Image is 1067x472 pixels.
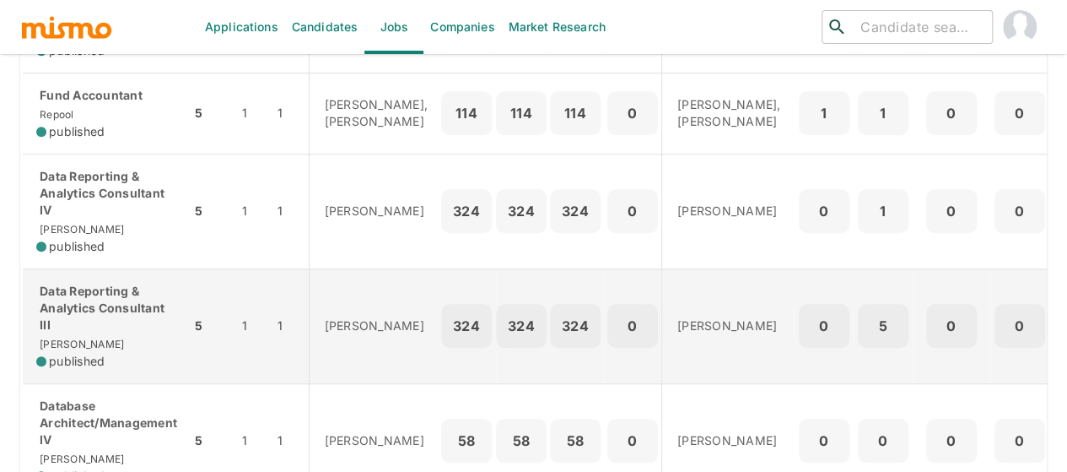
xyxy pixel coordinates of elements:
[325,203,428,220] p: [PERSON_NAME]
[865,314,902,338] p: 5
[273,154,309,269] td: 1
[49,353,105,370] span: published
[677,432,781,449] p: [PERSON_NAME]
[854,15,985,39] input: Candidate search
[36,398,177,448] p: Database Architect/Management IV
[229,269,273,383] td: 1
[448,199,485,223] p: 324
[557,314,594,338] p: 324
[325,432,428,449] p: [PERSON_NAME]
[677,317,781,334] p: [PERSON_NAME]
[229,73,273,154] td: 1
[36,453,124,465] span: [PERSON_NAME]
[503,101,540,125] p: 114
[614,199,651,223] p: 0
[557,429,594,453] p: 58
[1001,314,1038,338] p: 0
[933,101,970,125] p: 0
[677,96,781,130] p: [PERSON_NAME], [PERSON_NAME]
[20,14,113,40] img: logo
[503,314,540,338] p: 324
[36,338,124,350] span: [PERSON_NAME]
[49,123,105,140] span: published
[191,154,229,269] td: 5
[557,199,594,223] p: 324
[503,429,540,453] p: 58
[806,101,843,125] p: 1
[806,314,843,338] p: 0
[865,199,902,223] p: 1
[614,314,651,338] p: 0
[49,238,105,255] span: published
[325,96,428,130] p: [PERSON_NAME], [PERSON_NAME]
[1001,101,1038,125] p: 0
[191,269,229,383] td: 5
[229,154,273,269] td: 1
[36,168,177,219] p: Data Reporting & Analytics Consultant IV
[1003,10,1037,44] img: Maia Reyes
[448,314,485,338] p: 324
[806,199,843,223] p: 0
[614,429,651,453] p: 0
[933,314,970,338] p: 0
[448,429,485,453] p: 58
[614,101,651,125] p: 0
[191,73,229,154] td: 5
[325,317,428,334] p: [PERSON_NAME]
[557,101,594,125] p: 114
[933,199,970,223] p: 0
[933,429,970,453] p: 0
[36,87,177,104] p: Fund Accountant
[1001,429,1038,453] p: 0
[36,108,74,121] span: Repool
[448,101,485,125] p: 114
[1001,199,1038,223] p: 0
[865,429,902,453] p: 0
[677,203,781,220] p: [PERSON_NAME]
[273,73,309,154] td: 1
[865,101,902,125] p: 1
[36,283,177,334] p: Data Reporting & Analytics Consultant III
[273,269,309,383] td: 1
[36,223,124,236] span: [PERSON_NAME]
[806,429,843,453] p: 0
[503,199,540,223] p: 324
